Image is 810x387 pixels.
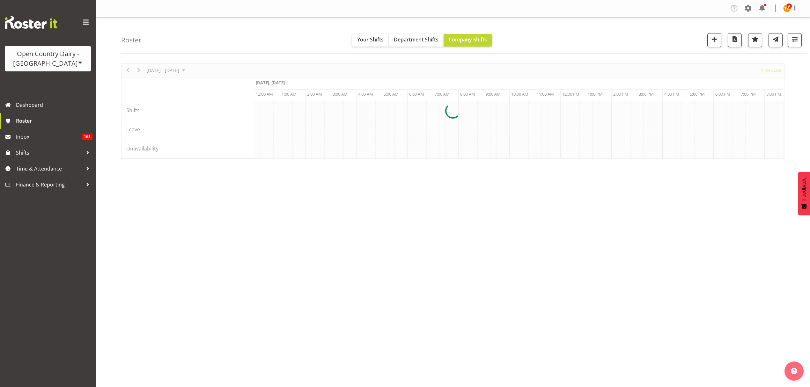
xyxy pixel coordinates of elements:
[748,33,762,47] button: Highlight an important date within the roster.
[16,132,82,142] span: Inbox
[791,368,797,374] img: help-xxl-2.png
[801,178,807,201] span: Feedback
[352,34,389,47] button: Your Shifts
[121,36,142,44] h4: Roster
[783,4,791,12] img: tim-magness10922.jpg
[16,148,83,157] span: Shifts
[16,100,92,110] span: Dashboard
[5,16,57,29] img: Rosterit website logo
[394,36,438,43] span: Department Shifts
[798,172,810,215] button: Feedback - Show survey
[769,33,783,47] button: Send a list of all shifts for the selected filtered period to all rostered employees.
[707,33,721,47] button: Add a new shift
[16,180,83,189] span: Finance & Reporting
[788,33,802,47] button: Filter Shifts
[82,134,92,140] span: 163
[444,34,492,47] button: Company Shifts
[357,36,384,43] span: Your Shifts
[728,33,742,47] button: Download a PDF of the roster according to the set date range.
[389,34,444,47] button: Department Shifts
[11,49,85,68] div: Open Country Dairy - [GEOGRAPHIC_DATA]
[16,164,83,173] span: Time & Attendance
[449,36,487,43] span: Company Shifts
[16,116,92,126] span: Roster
